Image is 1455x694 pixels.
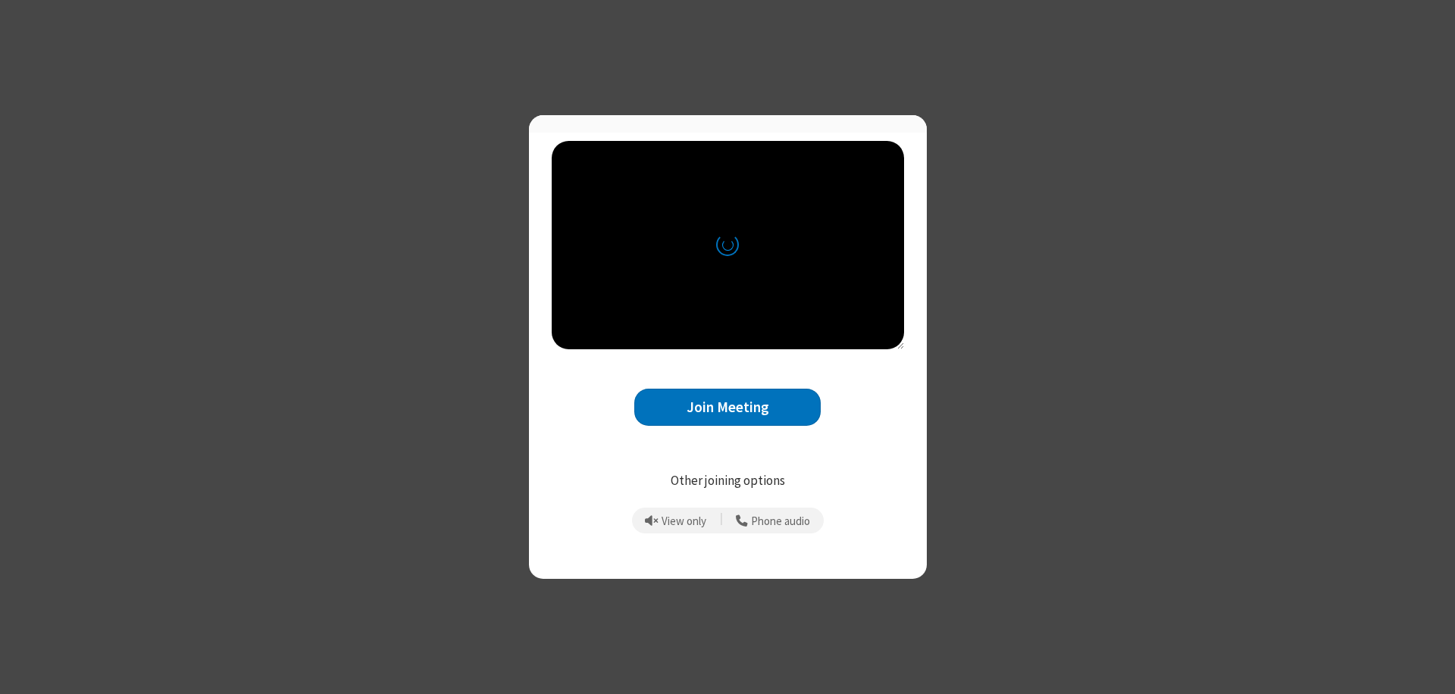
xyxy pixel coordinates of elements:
[634,389,821,426] button: Join Meeting
[731,508,816,533] button: Use your phone for mic and speaker while you view the meeting on this device.
[640,508,712,533] button: Prevent echo when there is already an active mic and speaker in the room.
[662,515,706,528] span: View only
[751,515,810,528] span: Phone audio
[552,471,904,491] p: Other joining options
[720,510,723,531] span: |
